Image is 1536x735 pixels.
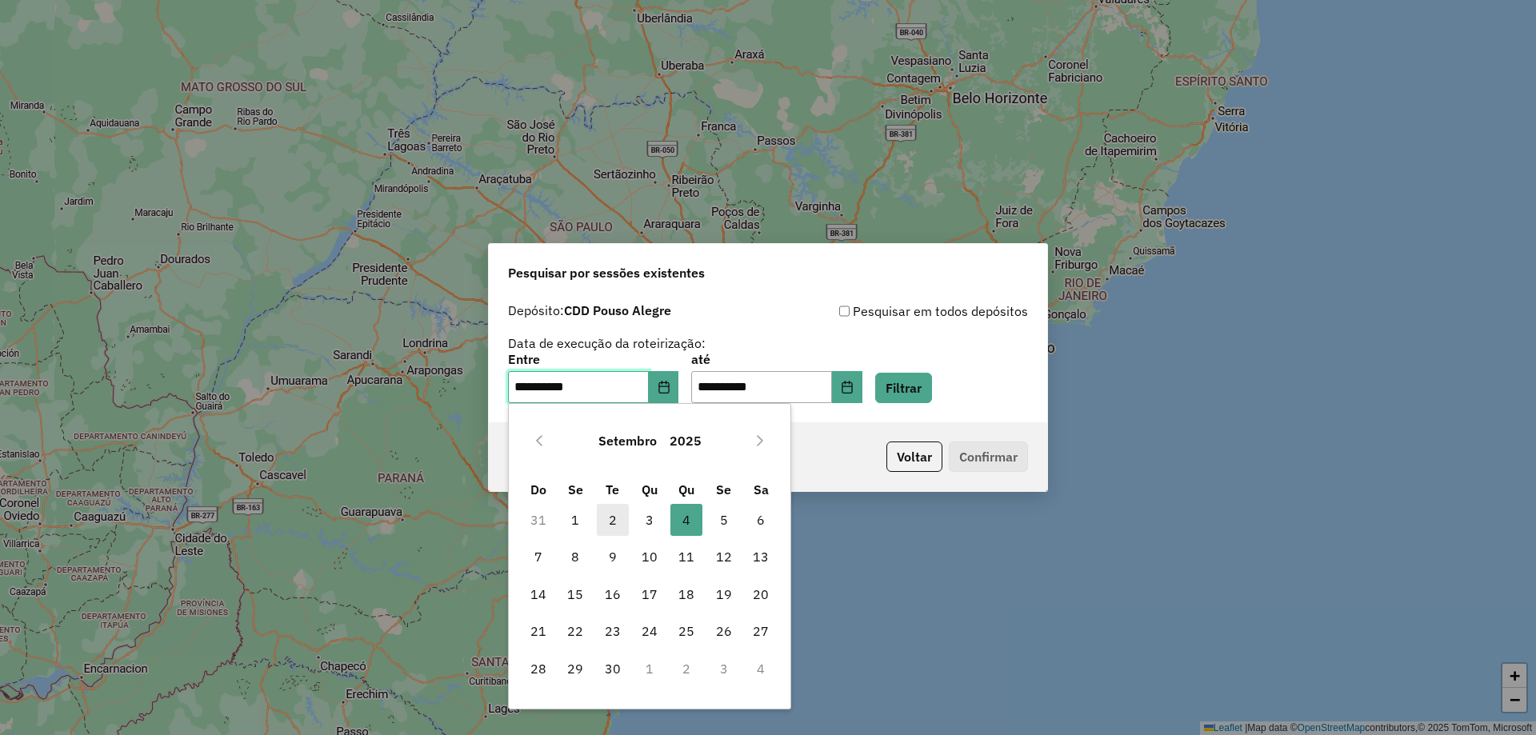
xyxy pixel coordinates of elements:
span: 21 [522,615,554,647]
td: 1 [557,501,594,538]
td: 12 [706,538,742,575]
td: 28 [520,649,557,686]
td: 18 [668,576,705,613]
td: 11 [668,538,705,575]
span: 12 [708,541,740,573]
td: 3 [706,649,742,686]
span: 26 [708,615,740,647]
td: 1 [631,649,668,686]
td: 14 [520,576,557,613]
button: Next Month [747,428,773,453]
td: 20 [742,576,779,613]
span: Te [606,481,619,497]
td: 22 [557,613,594,649]
td: 21 [520,613,557,649]
span: 17 [634,578,666,610]
span: Sa [754,481,769,497]
span: Se [716,481,731,497]
button: Previous Month [526,428,552,453]
button: Choose Date [649,371,679,403]
span: Do [530,481,546,497]
span: 13 [745,541,777,573]
span: 2 [597,504,629,536]
span: 11 [670,541,702,573]
td: 10 [631,538,668,575]
td: 25 [668,613,705,649]
span: 10 [634,541,666,573]
label: Entre [508,350,678,369]
button: Voltar [886,441,942,472]
label: Data de execução da roteirização: [508,334,706,353]
label: até [691,350,862,369]
span: 28 [522,653,554,685]
span: 18 [670,578,702,610]
td: 7 [520,538,557,575]
span: 1 [559,504,591,536]
td: 16 [594,576,630,613]
div: Pesquisar em todos depósitos [768,302,1028,321]
td: 4 [668,501,705,538]
span: 6 [745,504,777,536]
td: 15 [557,576,594,613]
div: Choose Date [508,403,791,709]
span: 22 [559,615,591,647]
span: 15 [559,578,591,610]
td: 17 [631,576,668,613]
span: 30 [597,653,629,685]
span: 27 [745,615,777,647]
button: Choose Year [663,421,708,460]
td: 31 [520,501,557,538]
td: 5 [706,501,742,538]
button: Choose Date [832,371,862,403]
span: 16 [597,578,629,610]
label: Depósito: [508,301,671,320]
span: 9 [597,541,629,573]
button: Choose Month [592,421,663,460]
button: Filtrar [875,373,932,403]
td: 13 [742,538,779,575]
span: Pesquisar por sessões existentes [508,263,705,282]
td: 2 [668,649,705,686]
span: 5 [708,504,740,536]
span: 14 [522,578,554,610]
span: 19 [708,578,740,610]
td: 2 [594,501,630,538]
td: 27 [742,613,779,649]
span: Qu [642,481,658,497]
span: 3 [634,504,666,536]
td: 23 [594,613,630,649]
span: 29 [559,653,591,685]
td: 8 [557,538,594,575]
strong: CDD Pouso Alegre [564,302,671,318]
td: 9 [594,538,630,575]
td: 26 [706,613,742,649]
td: 24 [631,613,668,649]
td: 19 [706,576,742,613]
td: 6 [742,501,779,538]
span: Se [568,481,583,497]
td: 30 [594,649,630,686]
span: 25 [670,615,702,647]
td: 29 [557,649,594,686]
span: 7 [522,541,554,573]
span: 8 [559,541,591,573]
td: 3 [631,501,668,538]
span: 24 [634,615,666,647]
span: 4 [670,504,702,536]
td: 4 [742,649,779,686]
span: Qu [678,481,694,497]
span: 23 [597,615,629,647]
span: 20 [745,578,777,610]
